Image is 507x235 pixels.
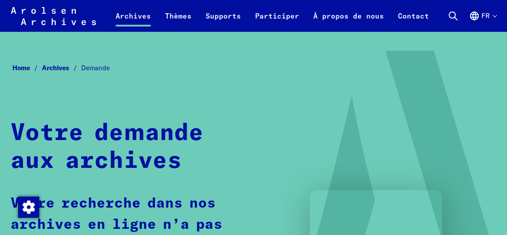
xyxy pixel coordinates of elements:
a: Home [12,64,42,72]
a: À propos de nous [306,11,391,32]
strong: Votre demande aux archives [11,121,203,173]
a: Thèmes [158,11,199,32]
button: Français, sélection de la langue [469,11,496,32]
a: Archives [109,11,158,32]
span: Demande [81,64,110,72]
a: Supports [199,11,248,32]
a: Contact [391,11,436,32]
a: Archives [42,64,81,72]
a: Participer [248,11,306,32]
nav: Principal [109,5,436,27]
img: Modification du consentement [18,197,39,218]
nav: Breadcrumb [11,61,496,75]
